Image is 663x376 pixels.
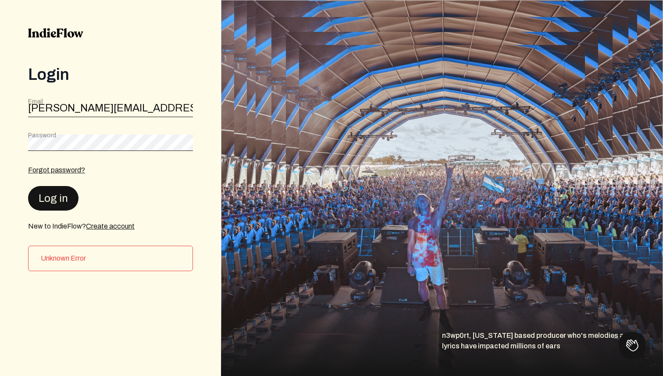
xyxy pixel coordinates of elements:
[28,221,193,232] div: New to IndieFlow?
[28,66,193,83] div: Login
[41,253,185,264] h3: Unknown Error
[442,330,663,376] div: n3wp0rt, [US_STATE] based producer who's melodies and lyrics have impacted millions of ears
[86,222,135,230] a: Create account
[28,97,43,106] label: Email
[619,332,645,358] iframe: Toggle Customer Support
[28,166,85,174] a: Forgot password?
[28,28,83,38] img: indieflow-logo-black.svg
[28,186,78,211] button: Log in
[28,131,56,140] label: Password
